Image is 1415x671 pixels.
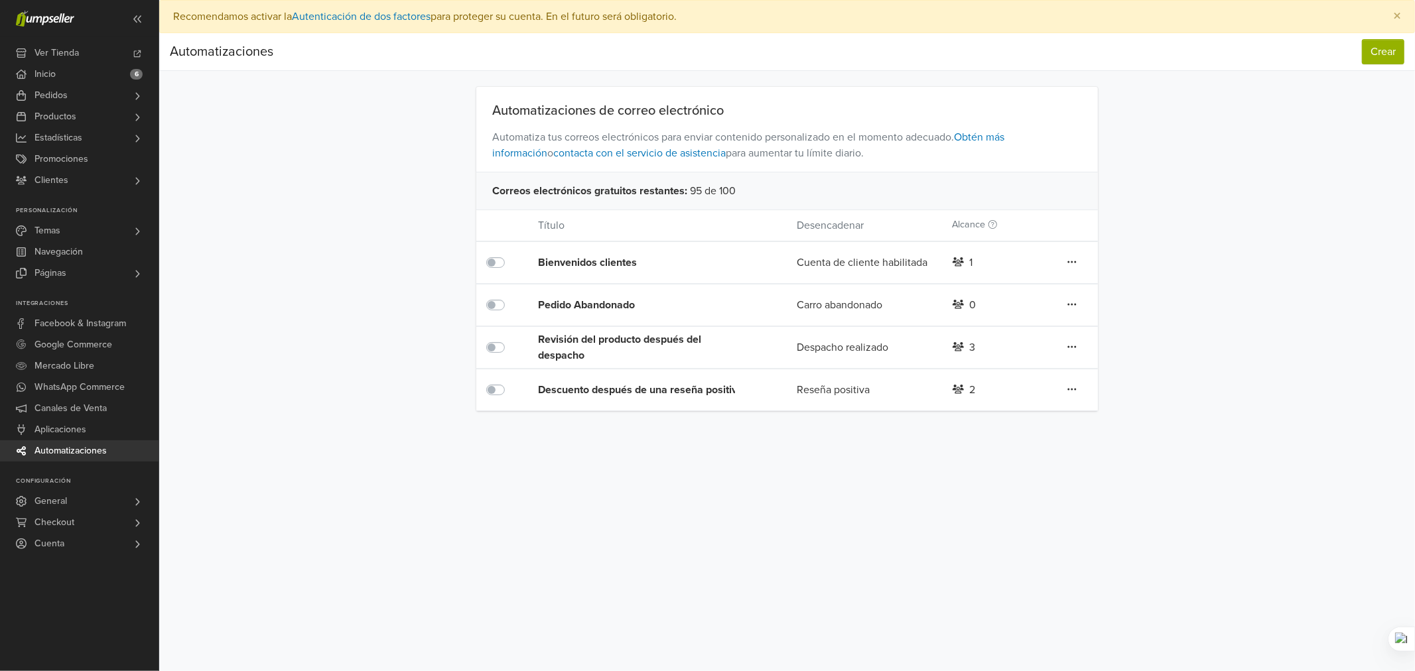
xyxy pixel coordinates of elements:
[34,440,107,461] span: Automatizaciones
[34,64,56,85] span: Inicio
[34,42,79,64] span: Ver Tienda
[34,533,64,554] span: Cuenta
[476,119,1098,172] span: Automatiza tus correos electrónicos para enviar contenido personalizado en el momento adecuado. o...
[34,220,60,241] span: Temas
[787,217,942,233] div: Desencadenar
[34,85,68,106] span: Pedidos
[292,10,431,23] a: Autenticación de dos factores
[34,512,74,533] span: Checkout
[1362,39,1404,64] button: Crear
[130,69,143,80] span: 6
[16,207,159,215] p: Personalización
[34,355,94,377] span: Mercado Libre
[34,398,107,419] span: Canales de Venta
[34,419,86,440] span: Aplicaciones
[787,382,942,398] div: Reseña positiva
[34,241,83,263] span: Navegación
[969,297,976,313] div: 0
[16,477,159,485] p: Configuración
[953,217,997,232] label: Alcance
[34,263,66,284] span: Páginas
[787,255,942,271] div: Cuenta de cliente habilitada
[538,382,745,398] div: Descuento después de una reseña positiva
[34,334,112,355] span: Google Commerce
[969,339,975,355] div: 3
[538,255,745,271] div: Bienvenidos clientes
[476,103,1098,119] div: Automatizaciones de correo electrónico
[476,172,1098,210] div: 95 de 100
[553,147,726,160] a: contacta con el servicio de asistencia
[492,183,687,199] span: Correos electrónicos gratuitos restantes :
[170,38,273,65] div: Automatizaciones
[34,491,67,512] span: General
[538,297,745,313] div: Pedido Abandonado
[787,297,942,313] div: Carro abandonado
[1393,7,1401,26] span: ×
[34,170,68,191] span: Clientes
[969,382,975,398] div: 2
[34,106,76,127] span: Productos
[16,300,159,308] p: Integraciones
[34,313,126,334] span: Facebook & Instagram
[34,127,82,149] span: Estadísticas
[1380,1,1414,32] button: Close
[969,255,973,271] div: 1
[528,217,787,233] div: Título
[34,149,88,170] span: Promociones
[34,377,125,398] span: WhatsApp Commerce
[538,332,745,363] div: Revisión del producto después del despacho
[787,339,942,355] div: Despacho realizado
